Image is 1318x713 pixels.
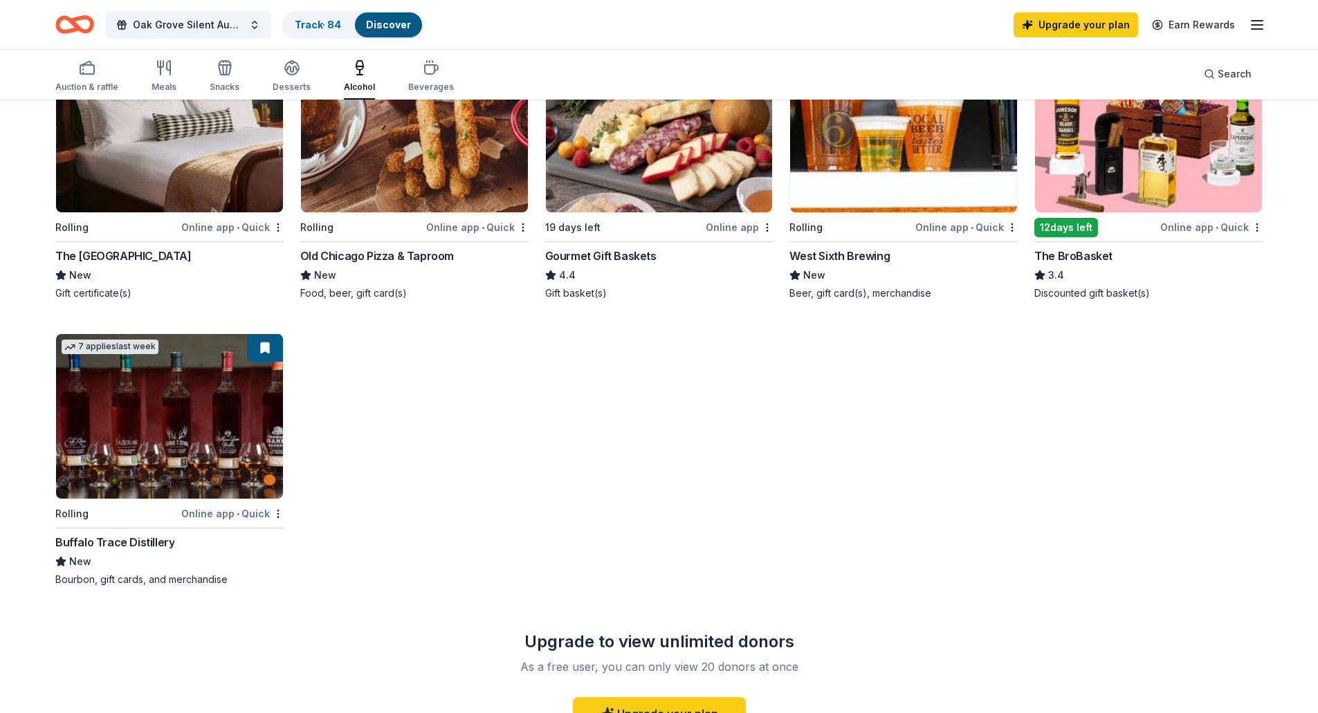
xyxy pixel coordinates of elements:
div: Online app Quick [915,219,1018,236]
button: Snacks [210,54,239,100]
img: Image for The Manchester Hotel [56,48,283,212]
span: • [1216,222,1218,233]
div: West Sixth Brewing [789,248,890,264]
button: Alcohol [344,54,375,100]
button: Search [1193,60,1263,88]
img: Image for West Sixth Brewing [790,48,1017,212]
div: Rolling [789,219,823,236]
div: Rolling [300,219,333,236]
span: • [237,508,239,519]
div: Meals [152,82,176,93]
span: Search [1218,66,1252,82]
div: The BroBasket [1034,248,1113,264]
span: New [314,267,336,284]
div: 19 days left [545,219,601,236]
a: Discover [366,19,411,30]
div: Online app Quick [426,219,529,236]
img: Image for Old Chicago Pizza & Taproom [301,48,528,212]
div: Online app Quick [181,219,284,236]
a: Image for West Sixth BrewingLocalRollingOnline app•QuickWest Sixth BrewingNewBeer, gift card(s), ... [789,47,1018,300]
div: As a free user, you can only view 20 donors at once [477,658,842,675]
a: Image for The BroBasket10 applieslast week12days leftOnline app•QuickThe BroBasket3.4Discounted g... [1034,47,1263,300]
div: Desserts [273,82,311,93]
button: Meals [152,54,176,100]
div: Upgrade to view unlimited donors [460,631,859,653]
div: Buffalo Trace Distillery [55,534,174,550]
div: Online app [706,219,773,236]
button: Beverages [408,54,454,100]
span: • [237,222,239,233]
a: Earn Rewards [1144,12,1243,37]
button: Desserts [273,54,311,100]
div: Rolling [55,506,89,522]
a: Home [55,8,94,41]
div: The [GEOGRAPHIC_DATA] [55,248,192,264]
div: Beverages [408,82,454,93]
div: Food, beer, gift card(s) [300,286,529,300]
div: Beer, gift card(s), merchandise [789,286,1018,300]
div: Bourbon, gift cards, and merchandise [55,573,284,586]
span: New [69,553,91,570]
span: New [803,267,825,284]
img: Image for Gourmet Gift Baskets [546,48,773,212]
a: Image for Buffalo Trace Distillery7 applieslast weekRollingOnline app•QuickBuffalo Trace Distille... [55,333,284,586]
div: Discounted gift basket(s) [1034,286,1263,300]
a: Track· 84 [295,19,341,30]
div: Alcohol [344,82,375,93]
div: Gourmet Gift Baskets [545,248,657,264]
div: Gift certificate(s) [55,286,284,300]
div: Old Chicago Pizza & Taproom [300,248,454,264]
div: 12 days left [1034,218,1098,237]
div: Online app Quick [1160,219,1263,236]
span: New [69,267,91,284]
a: Image for Old Chicago Pizza & TaproomRollingOnline app•QuickOld Chicago Pizza & TaproomNewFood, b... [300,47,529,300]
div: Rolling [55,219,89,236]
div: Gift basket(s) [545,286,774,300]
a: Image for The Manchester HotelLocalRollingOnline app•QuickThe [GEOGRAPHIC_DATA]NewGift certificat... [55,47,284,300]
a: Upgrade your plan [1014,12,1138,37]
span: • [971,222,973,233]
img: Image for Buffalo Trace Distillery [56,334,283,499]
div: 7 applies last week [62,340,158,354]
button: Auction & raffle [55,54,118,100]
span: Oak Grove Silent Auction [133,17,244,33]
span: 3.4 [1048,267,1064,284]
div: Auction & raffle [55,82,118,93]
span: 4.4 [559,267,576,284]
a: Image for Gourmet Gift Baskets21 applieslast week19 days leftOnline appGourmet Gift Baskets4.4Gif... [545,47,774,300]
button: Track· 84Discover [282,11,423,39]
img: Image for The BroBasket [1035,48,1262,212]
span: • [482,222,484,233]
div: Snacks [210,82,239,93]
div: Online app Quick [181,505,284,522]
button: Oak Grove Silent Auction [105,11,271,39]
